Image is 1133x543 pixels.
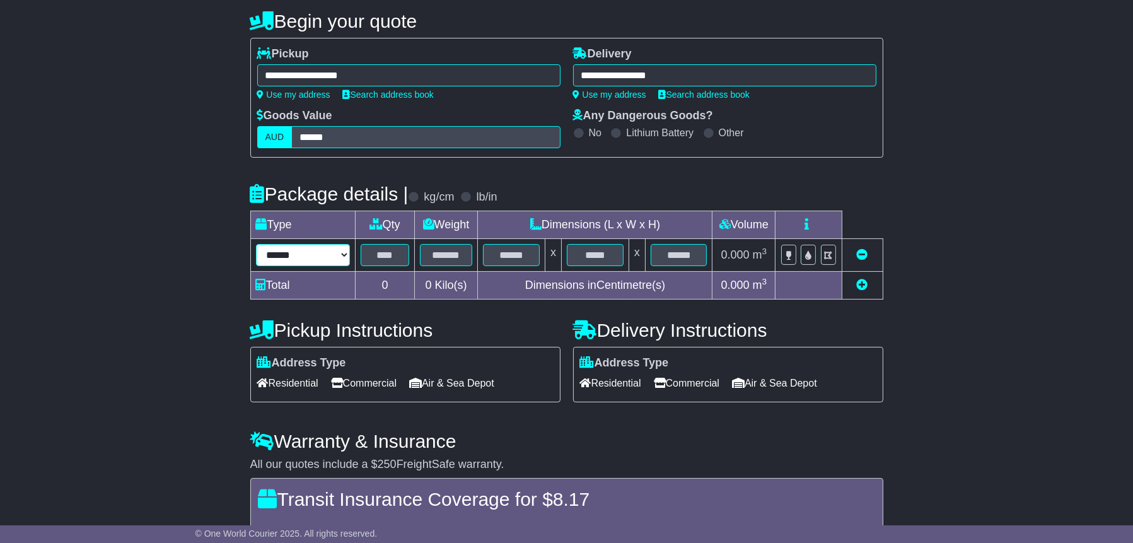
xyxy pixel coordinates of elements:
[250,272,356,300] td: Total
[762,277,767,286] sup: 3
[712,211,776,239] td: Volume
[195,528,378,539] span: © One World Courier 2025. All rights reserved.
[654,373,719,393] span: Commercial
[414,272,478,300] td: Kilo(s)
[629,239,645,272] td: x
[425,279,431,291] span: 0
[250,184,409,204] h4: Package details |
[573,90,646,100] a: Use my address
[732,373,817,393] span: Air & Sea Depot
[659,90,750,100] a: Search address book
[721,248,750,261] span: 0.000
[580,356,669,370] label: Address Type
[257,109,332,123] label: Goods Value
[589,127,601,139] label: No
[250,320,561,341] h4: Pickup Instructions
[250,211,356,239] td: Type
[573,320,883,341] h4: Delivery Instructions
[857,248,868,261] a: Remove this item
[545,239,562,272] td: x
[478,211,712,239] td: Dimensions (L x W x H)
[476,190,497,204] label: lb/in
[250,431,883,452] h4: Warranty & Insurance
[857,279,868,291] a: Add new item
[719,127,744,139] label: Other
[753,248,767,261] span: m
[257,90,330,100] a: Use my address
[409,373,494,393] span: Air & Sea Depot
[378,458,397,470] span: 250
[250,458,883,472] div: All our quotes include a $ FreightSafe warranty.
[259,489,875,510] h4: Transit Insurance Coverage for $
[257,356,346,370] label: Address Type
[257,126,293,148] label: AUD
[478,272,712,300] td: Dimensions in Centimetre(s)
[331,373,397,393] span: Commercial
[257,47,309,61] label: Pickup
[250,11,883,32] h4: Begin your quote
[753,279,767,291] span: m
[257,373,318,393] span: Residential
[573,109,713,123] label: Any Dangerous Goods?
[573,47,632,61] label: Delivery
[553,489,590,510] span: 8.17
[721,279,750,291] span: 0.000
[580,373,641,393] span: Residential
[356,272,414,300] td: 0
[626,127,694,139] label: Lithium Battery
[762,247,767,256] sup: 3
[424,190,454,204] label: kg/cm
[414,211,478,239] td: Weight
[343,90,434,100] a: Search address book
[356,211,414,239] td: Qty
